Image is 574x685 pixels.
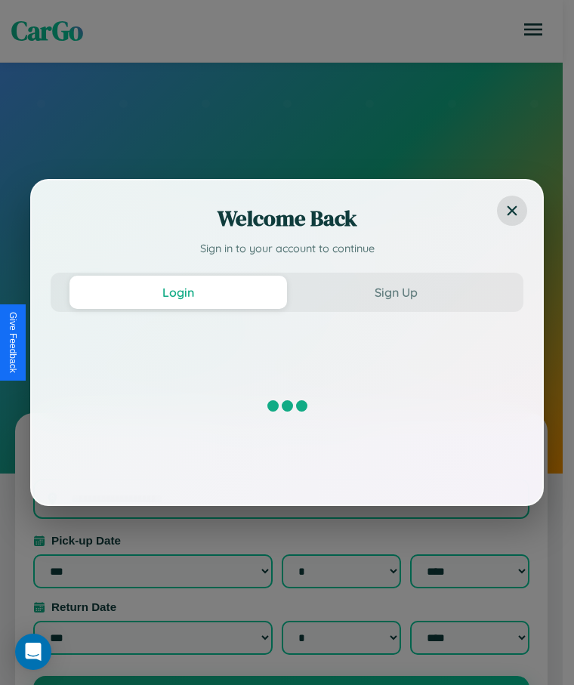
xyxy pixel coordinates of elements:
button: Login [69,276,287,309]
p: Sign in to your account to continue [51,241,523,258]
h2: Welcome Back [51,203,523,233]
div: Open Intercom Messenger [15,634,51,670]
div: Give Feedback [8,312,18,373]
button: Sign Up [287,276,505,309]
